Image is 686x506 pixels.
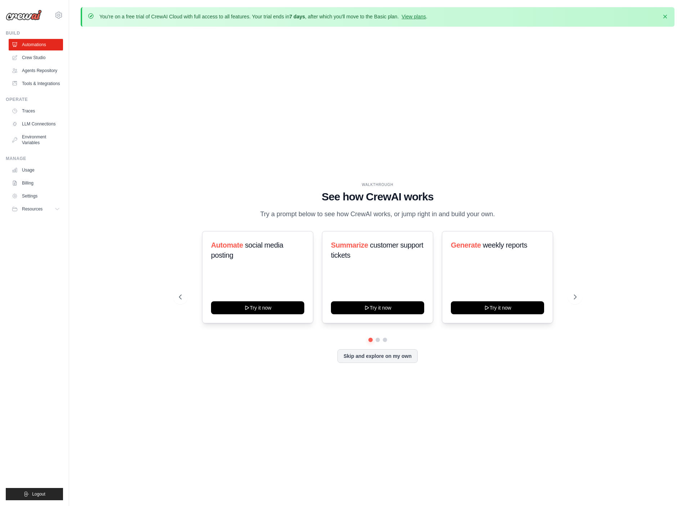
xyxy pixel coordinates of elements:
[9,118,63,130] a: LLM Connections
[451,301,544,314] button: Try it now
[337,349,418,363] button: Skip and explore on my own
[9,39,63,50] a: Automations
[9,52,63,63] a: Crew Studio
[9,65,63,76] a: Agents Repository
[331,301,424,314] button: Try it now
[211,301,304,314] button: Try it now
[9,105,63,117] a: Traces
[451,241,481,249] span: Generate
[289,14,305,19] strong: 7 days
[257,209,499,219] p: Try a prompt below to see how CrewAI works, or jump right in and build your own.
[483,241,527,249] span: weekly reports
[331,241,423,259] span: customer support tickets
[9,78,63,89] a: Tools & Integrations
[9,177,63,189] a: Billing
[9,164,63,176] a: Usage
[402,14,426,19] a: View plans
[99,13,427,20] p: You're on a free trial of CrewAI Cloud with full access to all features. Your trial ends in , aft...
[9,203,63,215] button: Resources
[6,30,63,36] div: Build
[211,241,283,259] span: social media posting
[6,156,63,161] div: Manage
[179,182,577,187] div: WALKTHROUGH
[6,488,63,500] button: Logout
[211,241,243,249] span: Automate
[9,190,63,202] a: Settings
[6,10,42,21] img: Logo
[22,206,42,212] span: Resources
[331,241,368,249] span: Summarize
[32,491,45,497] span: Logout
[9,131,63,148] a: Environment Variables
[6,97,63,102] div: Operate
[179,190,577,203] h1: See how CrewAI works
